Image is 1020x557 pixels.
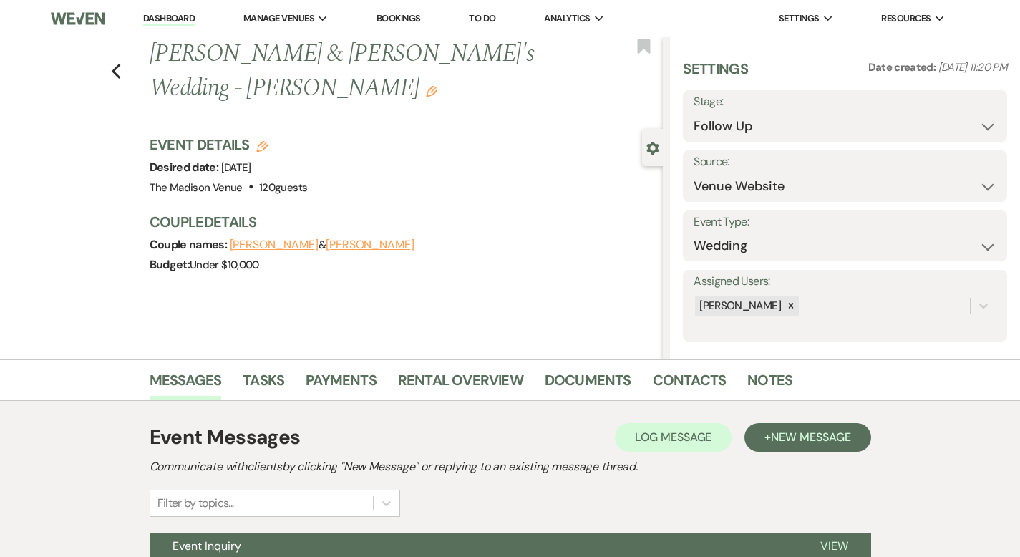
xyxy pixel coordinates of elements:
[150,458,871,475] h2: Communicate with clients by clicking "New Message" or replying to an existing message thread.
[653,369,727,400] a: Contacts
[150,135,308,155] h3: Event Details
[695,296,783,316] div: [PERSON_NAME]
[377,12,421,24] a: Bookings
[744,423,870,452] button: +New Message
[157,495,234,512] div: Filter by topics...
[779,11,820,26] span: Settings
[820,538,848,553] span: View
[150,180,243,195] span: The Madison Venue
[398,369,523,400] a: Rental Overview
[150,37,555,105] h1: [PERSON_NAME] & [PERSON_NAME]'s Wedding - [PERSON_NAME]
[150,369,222,400] a: Messages
[544,11,590,26] span: Analytics
[173,538,241,553] span: Event Inquiry
[694,92,996,112] label: Stage:
[259,180,307,195] span: 120 guests
[771,430,850,445] span: New Message
[230,238,414,252] span: &
[747,369,792,400] a: Notes
[243,369,284,400] a: Tasks
[694,212,996,233] label: Event Type:
[635,430,711,445] span: Log Message
[938,60,1007,74] span: [DATE] 11:20 PM
[230,239,319,251] button: [PERSON_NAME]
[143,12,195,26] a: Dashboard
[150,422,301,452] h1: Event Messages
[326,239,414,251] button: [PERSON_NAME]
[694,152,996,173] label: Source:
[150,257,190,272] span: Budget:
[150,237,230,252] span: Couple names:
[51,4,105,34] img: Weven Logo
[190,258,259,272] span: Under $10,000
[150,212,649,232] h3: Couple Details
[426,84,437,97] button: Edit
[545,369,631,400] a: Documents
[243,11,314,26] span: Manage Venues
[683,59,748,90] h3: Settings
[221,160,251,175] span: [DATE]
[881,11,931,26] span: Resources
[469,12,495,24] a: To Do
[694,271,996,292] label: Assigned Users:
[615,423,732,452] button: Log Message
[868,60,938,74] span: Date created:
[646,140,659,154] button: Close lead details
[306,369,377,400] a: Payments
[150,160,221,175] span: Desired date:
